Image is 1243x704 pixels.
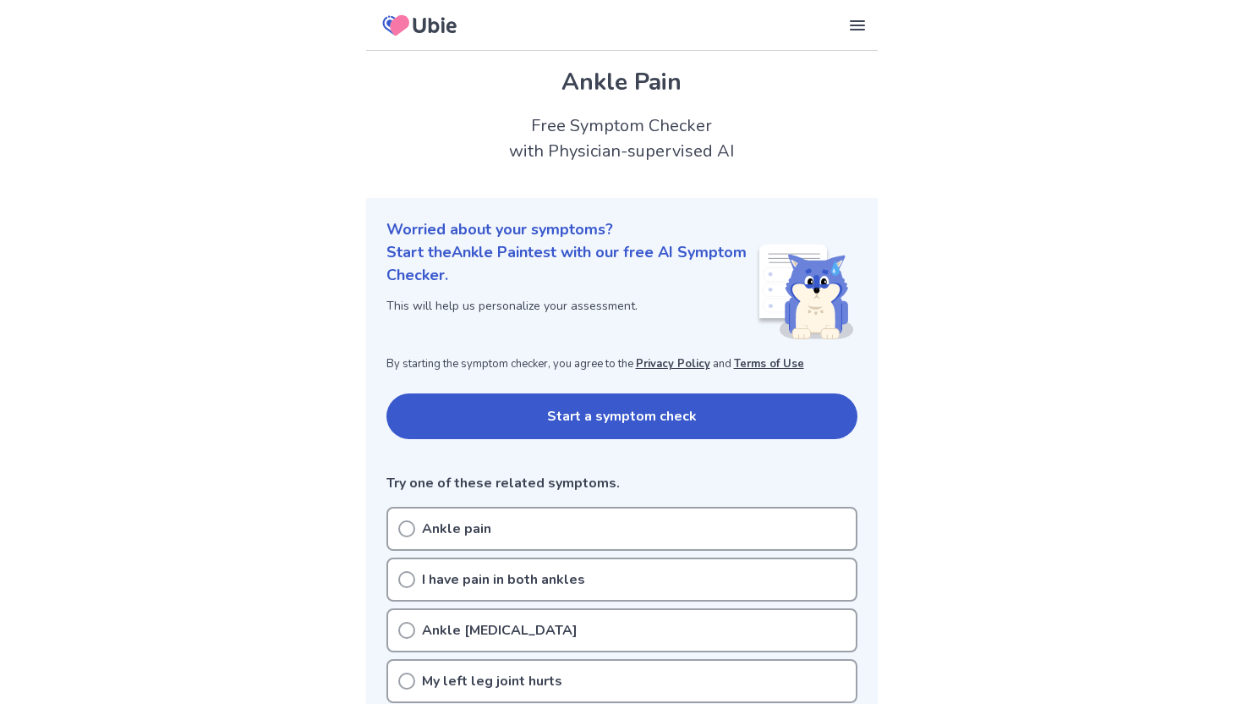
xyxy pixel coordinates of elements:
p: Ankle [MEDICAL_DATA] [422,620,578,641]
p: Try one of these related symptoms. [386,473,857,493]
img: Shiba [756,245,854,339]
a: Privacy Policy [636,356,710,371]
p: By starting the symptom checker, you agree to the and [386,356,857,373]
h2: Free Symptom Checker with Physician-supervised AI [366,113,878,164]
button: Start a symptom check [386,393,857,439]
a: Terms of Use [734,356,804,371]
p: Worried about your symptoms? [386,218,857,241]
p: Start the Ankle Pain test with our free AI Symptom Checker. [386,241,756,287]
p: My left leg joint hurts [422,671,562,691]
h1: Ankle Pain [386,64,857,100]
p: I have pain in both ankles [422,569,585,590]
p: This will help us personalize your assessment. [386,297,756,315]
p: Ankle pain [422,519,491,539]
